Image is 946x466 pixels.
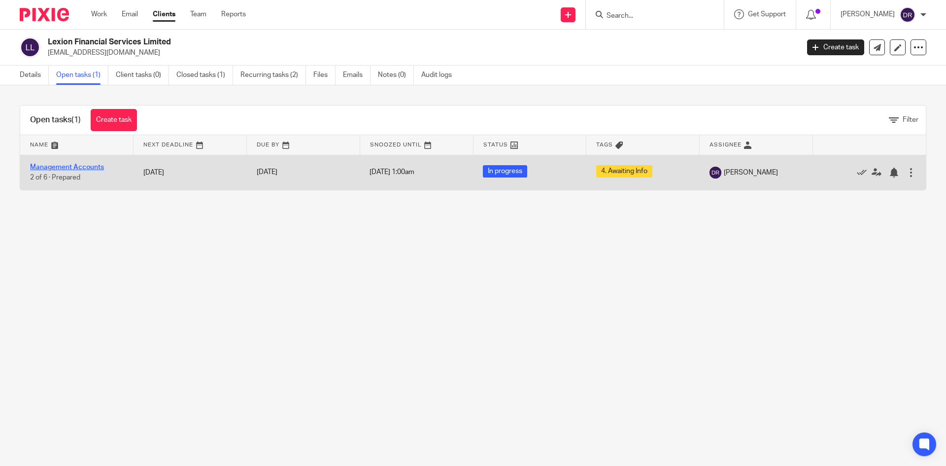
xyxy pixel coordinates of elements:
a: Email [122,9,138,19]
p: [EMAIL_ADDRESS][DOMAIN_NAME] [48,48,792,58]
img: svg%3E [900,7,915,23]
img: svg%3E [709,167,721,179]
a: Clients [153,9,175,19]
span: [DATE] 1:00am [370,169,414,176]
h2: Lexion Financial Services Limited [48,37,643,47]
a: Create task [807,39,864,55]
span: [PERSON_NAME] [724,168,778,178]
span: 2 of 6 · Prepared [30,174,80,181]
img: Pixie [20,8,69,21]
span: Filter [903,116,918,123]
h1: Open tasks [30,115,81,125]
a: Work [91,9,107,19]
a: Team [190,9,206,19]
span: In progress [483,165,527,178]
p: [PERSON_NAME] [841,9,895,19]
span: Get Support [748,11,786,18]
a: Open tasks (1) [56,66,108,85]
a: Recurring tasks (2) [240,66,306,85]
a: Management Accounts [30,164,104,171]
a: Closed tasks (1) [176,66,233,85]
td: [DATE] [134,155,247,190]
a: Reports [221,9,246,19]
span: (1) [71,116,81,124]
a: Create task [91,109,137,131]
span: [DATE] [257,169,277,176]
a: Mark as done [857,168,872,178]
a: Files [313,66,336,85]
input: Search [606,12,694,21]
a: Details [20,66,49,85]
a: Notes (0) [378,66,414,85]
span: 4. Awaiting Info [596,165,652,178]
a: Emails [343,66,371,85]
span: Snoozed Until [370,142,422,147]
img: svg%3E [20,37,40,58]
span: Tags [596,142,613,147]
a: Client tasks (0) [116,66,169,85]
span: Status [483,142,508,147]
a: Audit logs [421,66,459,85]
